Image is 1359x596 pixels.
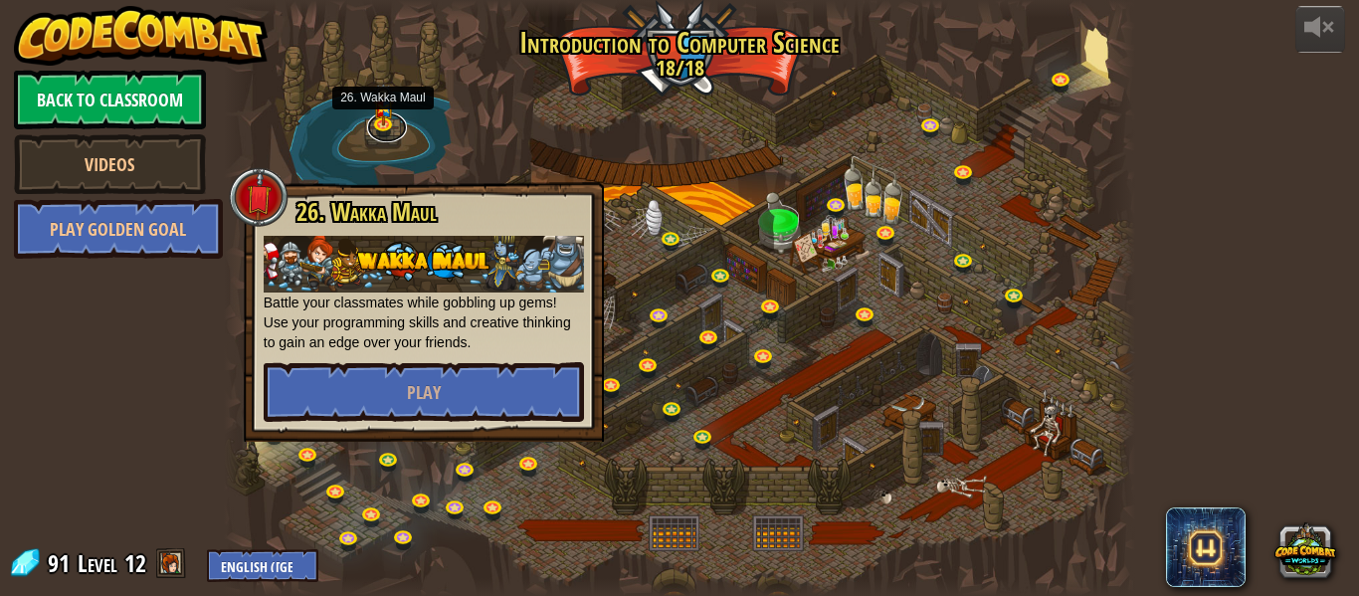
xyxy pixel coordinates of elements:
span: 91 [48,547,76,579]
img: Nov17 wakka maul [264,236,584,293]
a: Play Golden Goal [14,199,223,259]
span: 12 [124,547,146,579]
img: CodeCombat - Learn how to code by playing a game [14,6,269,66]
a: Back to Classroom [14,70,206,129]
img: level-banner-multiplayer.png [373,85,394,125]
a: Videos [14,134,206,194]
button: Play [264,362,584,422]
p: Battle your classmates while gobbling up gems! Use your programming skills and creative thinking ... [264,236,584,352]
span: Play [407,380,441,405]
button: Adjust volume [1295,6,1345,53]
span: 26. Wakka Maul [296,195,437,229]
span: Level [78,547,117,580]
